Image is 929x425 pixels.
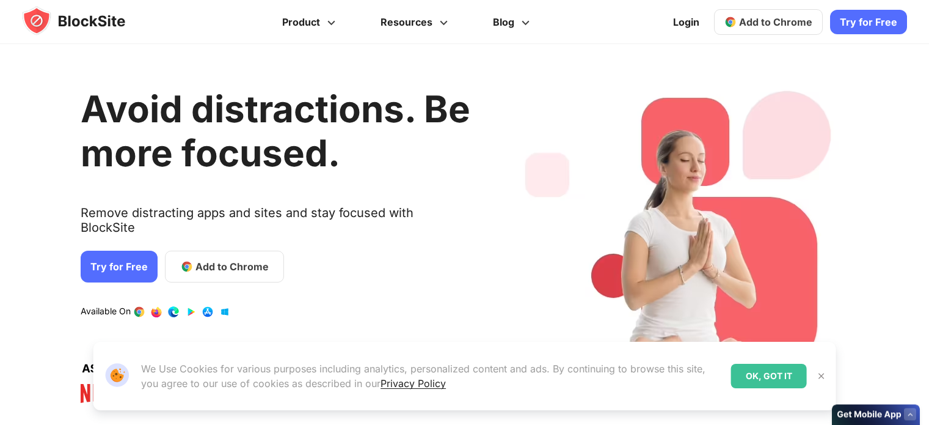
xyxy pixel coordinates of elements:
[724,16,737,28] img: chrome-icon.svg
[817,371,826,381] img: Close
[731,364,807,388] div: OK, GOT IT
[165,251,284,283] a: Add to Chrome
[714,9,823,35] a: Add to Chrome
[381,377,446,390] a: Privacy Policy
[141,361,721,391] p: We Use Cookies for various purposes including analytics, personalized content and ads. By continu...
[22,6,149,35] img: blocksite-icon.5d769676.svg
[81,205,470,245] text: Remove distracting apps and sites and stay focused with BlockSite
[81,306,131,318] text: Available On
[666,7,707,37] a: Login
[81,251,158,283] a: Try for Free
[195,259,269,274] span: Add to Chrome
[739,16,812,28] span: Add to Chrome
[81,87,470,175] h1: Avoid distractions. Be more focused.
[814,368,829,384] button: Close
[830,10,907,34] a: Try for Free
